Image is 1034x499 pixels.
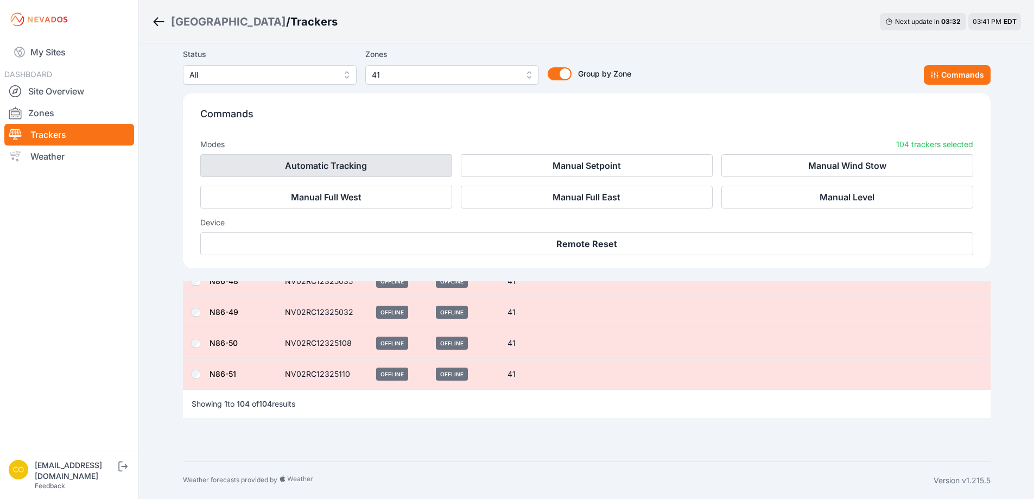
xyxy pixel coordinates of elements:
div: Version v1.215.5 [934,475,991,486]
span: All [189,68,335,81]
button: Remote Reset [200,232,973,255]
button: Commands [924,65,991,85]
button: 41 [365,65,539,85]
td: 41 [501,328,547,359]
td: NV02RC12325032 [278,297,370,328]
button: Automatic Tracking [200,154,452,177]
label: Zones [365,48,539,61]
button: Manual Wind Stow [721,154,973,177]
p: 104 trackers selected [896,139,973,150]
button: Manual Full West [200,186,452,209]
a: N86-50 [210,338,238,348]
img: Nevados [9,11,69,28]
span: / [286,14,290,29]
h3: Modes [200,139,225,150]
span: DASHBOARD [4,70,52,79]
span: Offline [376,368,408,381]
a: [GEOGRAPHIC_DATA] [171,14,286,29]
td: 41 [501,266,547,297]
td: 41 [501,297,547,328]
span: Offline [376,306,408,319]
td: 41 [501,359,547,390]
img: controlroomoperator@invenergy.com [9,460,28,479]
p: Showing to of results [192,399,295,409]
span: Next update in [895,17,940,26]
td: NV02RC12325110 [278,359,370,390]
span: Offline [376,275,408,288]
button: All [183,65,357,85]
span: Offline [436,306,468,319]
a: N86-51 [210,369,236,378]
div: Weather forecasts provided by [183,475,934,486]
span: Offline [376,337,408,350]
nav: Breadcrumb [152,8,338,36]
span: Offline [436,337,468,350]
span: Offline [436,275,468,288]
span: 1 [224,399,227,408]
span: Offline [436,368,468,381]
a: Site Overview [4,80,134,102]
a: Weather [4,146,134,167]
a: Feedback [35,482,65,490]
span: 03:41 PM [973,17,1001,26]
td: NV02RC12325035 [278,266,370,297]
div: 03 : 32 [941,17,961,26]
h3: Device [200,217,973,228]
a: My Sites [4,39,134,65]
label: Status [183,48,357,61]
a: Zones [4,102,134,124]
span: 104 [259,399,272,408]
td: NV02RC12325108 [278,328,370,359]
a: Trackers [4,124,134,146]
button: Manual Full East [461,186,713,209]
p: Commands [200,106,973,130]
button: Manual Setpoint [461,154,713,177]
button: Manual Level [721,186,973,209]
span: 41 [372,68,517,81]
span: Group by Zone [578,69,631,78]
h3: Trackers [290,14,338,29]
a: N86-49 [210,307,238,317]
div: [EMAIL_ADDRESS][DOMAIN_NAME] [35,460,116,482]
span: 104 [237,399,250,408]
span: EDT [1004,17,1017,26]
